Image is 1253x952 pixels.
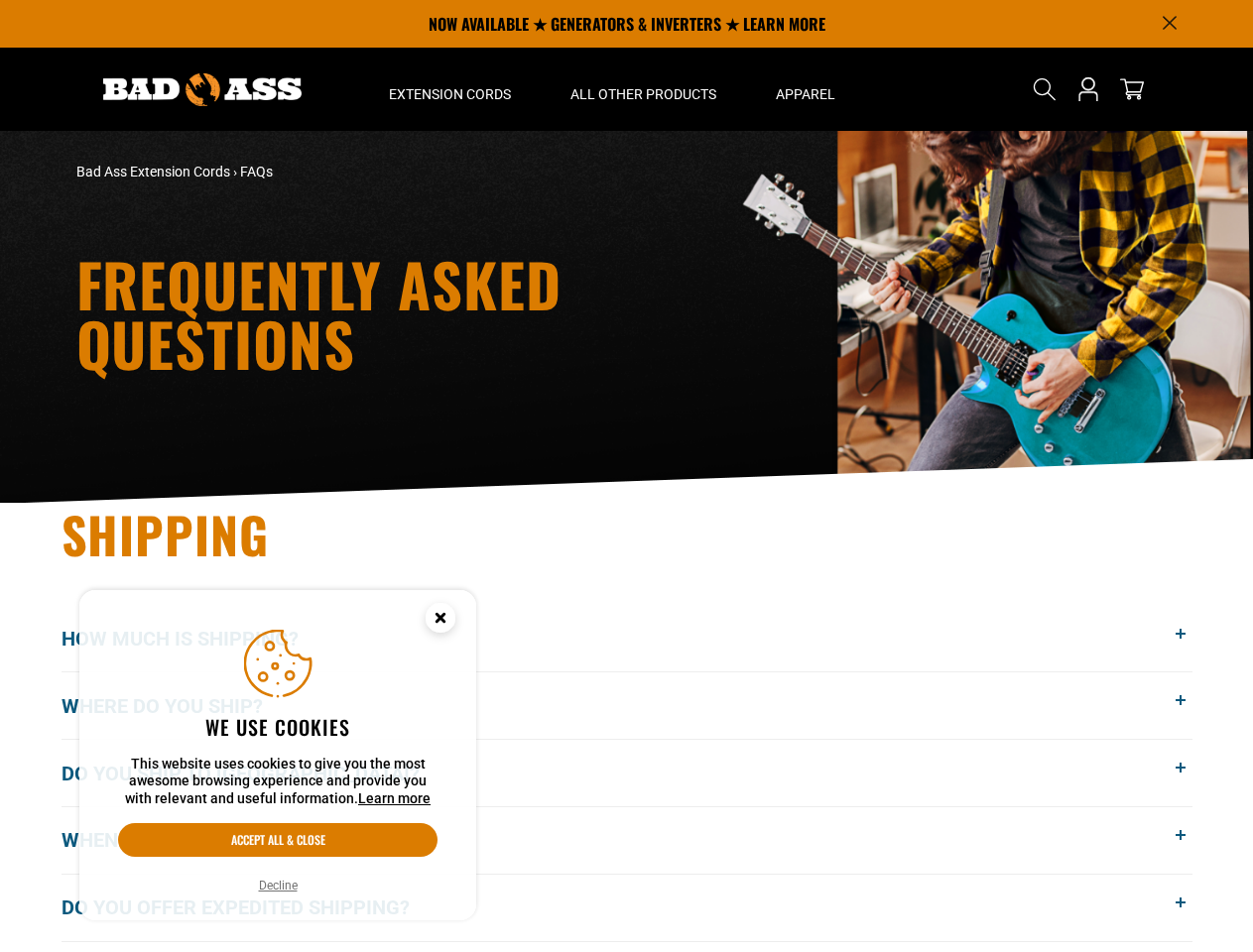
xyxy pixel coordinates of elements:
aside: Cookie Consent [79,590,476,921]
span: Shipping [62,497,270,570]
a: Bad Ass Extension Cords [76,164,230,179]
span: Where do you ship? [62,691,293,721]
summary: Extension Cords [359,48,541,131]
button: Decline [253,876,304,895]
button: Accept all & close [118,823,438,857]
span: Do you ship to [GEOGRAPHIC_DATA]? [62,759,449,788]
p: This website uses cookies to give you the most awesome browsing experience and provide you with r... [118,756,438,808]
summary: Search [1029,73,1061,105]
button: Where do you ship? [62,672,1192,739]
span: How much is shipping? [62,624,328,654]
img: Bad Ass Extension Cords [103,73,302,106]
button: Do you offer expedited shipping? [62,875,1192,941]
h1: Frequently Asked Questions [76,254,801,373]
span: Extension Cords [389,85,511,103]
button: When will my order get here? [62,807,1192,874]
a: Learn more [358,790,431,806]
h2: We use cookies [118,714,438,740]
span: All Other Products [570,85,716,103]
span: FAQs [240,164,273,179]
button: Do you ship to [GEOGRAPHIC_DATA]? [62,740,1192,806]
span: Apparel [776,85,835,103]
span: Do you offer expedited shipping? [62,892,439,922]
summary: Apparel [746,48,865,131]
span: › [233,164,237,179]
button: How much is shipping? [62,606,1192,672]
span: When will my order get here? [62,825,406,855]
nav: breadcrumbs [76,162,801,182]
summary: All Other Products [541,48,746,131]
